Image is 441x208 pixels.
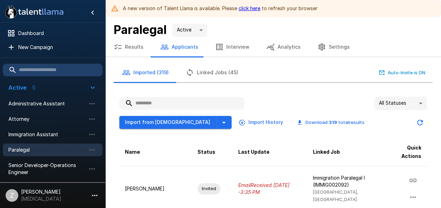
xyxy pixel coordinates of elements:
button: Interview [207,37,258,57]
button: Imported (319) [114,63,177,82]
span: Invited [198,185,220,192]
th: Status [192,138,233,166]
span: [GEOGRAPHIC_DATA], [GEOGRAPHIC_DATA] [313,189,358,202]
div: A new version of Talent Llama is available. Please to refresh your browser [123,2,318,15]
th: Last Update [233,138,307,166]
th: Quick Actions [388,138,427,166]
th: Name [119,138,192,166]
div: All Statuses [374,97,427,110]
button: Auto-Invite is ON [377,67,427,78]
div: Active [172,23,207,37]
button: Results [105,37,152,57]
button: Import History [237,116,286,129]
button: Download 319 totalresults [292,117,370,128]
b: Paralegal [114,22,167,37]
button: Analytics [258,37,309,57]
button: Linked Jobs (45) [177,63,247,82]
th: Linked Job [307,138,388,166]
span: Copy Interview Link [405,176,421,182]
b: 319 [329,119,337,125]
button: Import from [DEMOGRAPHIC_DATA] [119,116,216,129]
button: Settings [309,37,358,57]
a: click here [239,5,260,11]
button: Updated Today - 9:49 AM [413,116,427,130]
p: Immigration Paralegal I (IMMIG002092) [313,174,382,188]
button: Applicants [152,37,207,57]
i: Email Received [DATE] - 3:35 PM [238,182,289,195]
p: [PERSON_NAME] [125,185,186,192]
